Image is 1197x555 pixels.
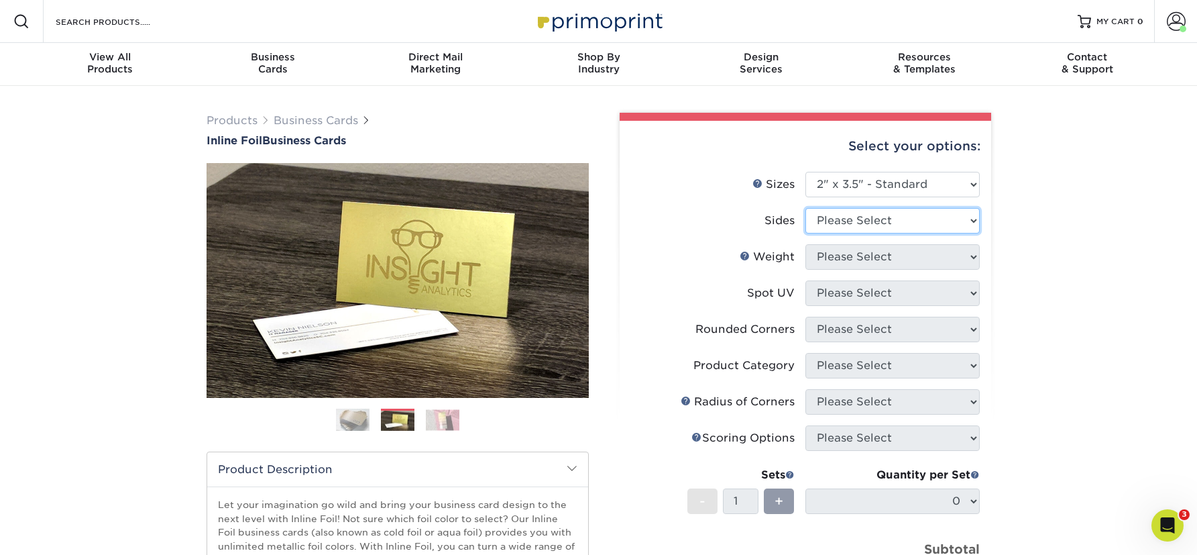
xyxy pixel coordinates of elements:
[207,452,588,487] h2: Product Description
[764,213,795,229] div: Sides
[843,43,1006,86] a: Resources& Templates
[29,43,192,86] a: View AllProducts
[1006,51,1169,63] span: Contact
[752,176,795,193] div: Sizes
[517,51,680,63] span: Shop By
[775,491,783,511] span: +
[680,51,843,63] span: Design
[354,51,517,75] div: Marketing
[630,121,980,172] div: Select your options:
[1179,509,1190,520] span: 3
[207,134,589,147] h1: Business Cards
[517,43,680,86] a: Shop ByIndustry
[1006,43,1169,86] a: Contact& Support
[693,358,795,374] div: Product Category
[1096,16,1135,28] span: MY CART
[354,43,517,86] a: Direct MailMarketing
[699,491,705,511] span: -
[1137,17,1143,26] span: 0
[680,43,843,86] a: DesignServices
[207,134,262,147] span: Inline Foil
[29,51,192,63] span: View All
[336,403,369,437] img: Business Cards 01
[680,51,843,75] div: Services
[681,394,795,410] div: Radius of Corners
[426,409,459,430] img: Business Cards 03
[274,114,358,127] a: Business Cards
[191,51,354,75] div: Cards
[843,51,1006,75] div: & Templates
[691,430,795,446] div: Scoring Options
[843,51,1006,63] span: Resources
[687,467,795,483] div: Sets
[1006,51,1169,75] div: & Support
[191,51,354,63] span: Business
[695,321,795,338] div: Rounded Corners
[532,7,666,36] img: Primoprint
[354,51,517,63] span: Direct Mail
[1151,509,1184,542] iframe: Intercom live chat
[54,13,185,30] input: SEARCH PRODUCTS.....
[207,134,589,147] a: Inline FoilBusiness Cards
[805,467,980,483] div: Quantity per Set
[191,43,354,86] a: BusinessCards
[740,249,795,265] div: Weight
[517,51,680,75] div: Industry
[207,114,258,127] a: Products
[207,163,589,398] img: Inline Foil 02
[381,411,414,432] img: Business Cards 02
[747,285,795,301] div: Spot UV
[29,51,192,75] div: Products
